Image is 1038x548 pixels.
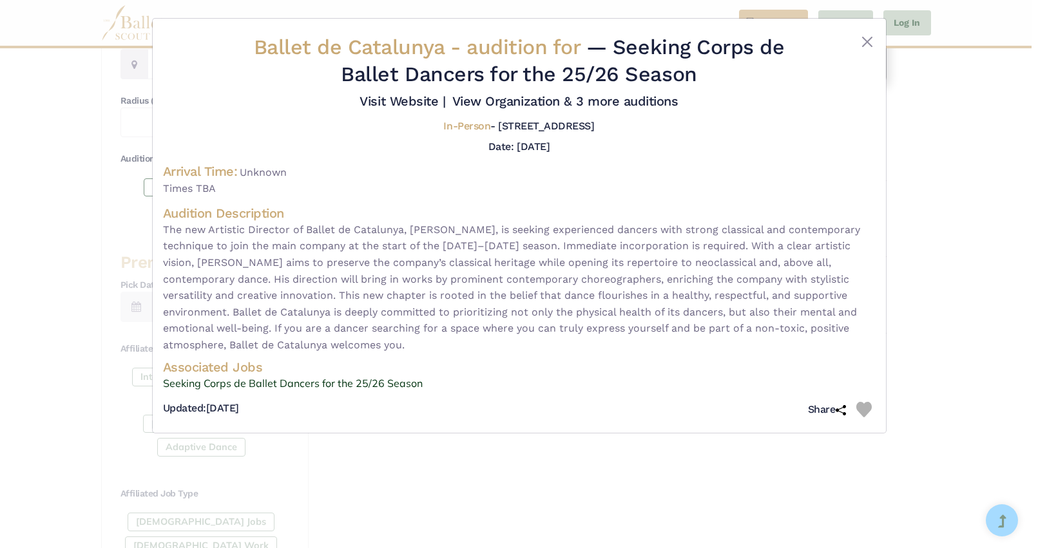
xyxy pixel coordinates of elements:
span: Unknown [240,166,287,178]
span: Times TBA [163,180,876,197]
h5: [DATE] [163,402,239,415]
a: Seeking Corps de Ballet Dancers for the 25/26 Season [163,375,876,392]
span: — Seeking Corps de Ballet Dancers for the 25/26 Season [341,35,784,86]
span: In-Person [443,120,490,132]
h5: Share [808,403,846,417]
span: audition for [466,35,580,59]
h4: Associated Jobs [163,359,876,375]
span: Ballet de Catalunya - [254,35,586,59]
h4: Audition Description [163,205,876,222]
a: View Organization & 3 more auditions [452,93,678,109]
span: Updated: [163,402,206,414]
a: Visit Website | [360,93,445,109]
h4: Arrival Time: [163,164,238,179]
span: The new Artistic Director of Ballet de Catalunya, [PERSON_NAME], is seeking experienced dancers w... [163,222,876,354]
h5: - [STREET_ADDRESS] [443,120,594,133]
button: Close [860,34,875,50]
h5: Date: [DATE] [488,140,550,153]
